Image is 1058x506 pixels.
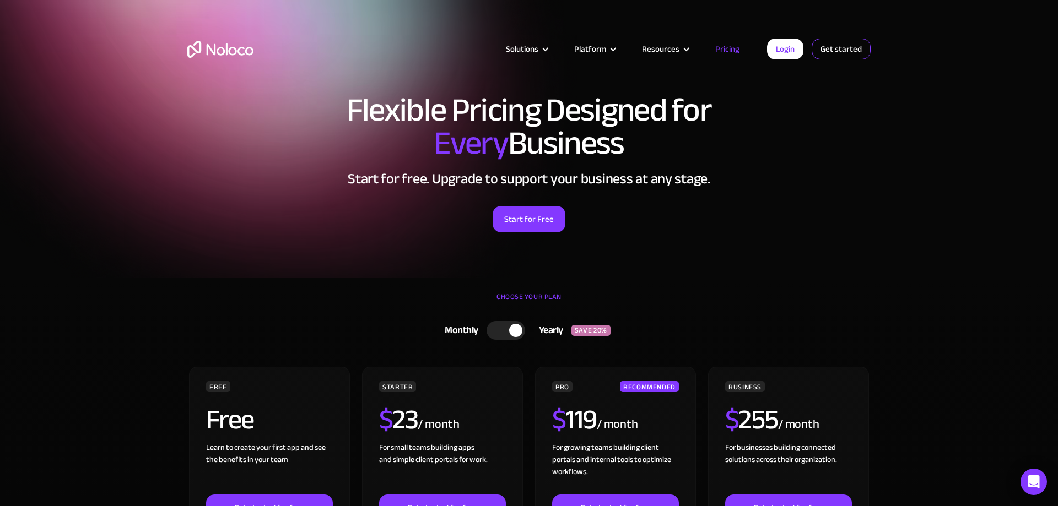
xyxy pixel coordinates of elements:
[552,394,566,445] span: $
[379,381,416,392] div: STARTER
[379,406,418,433] h2: 23
[431,322,487,339] div: Monthly
[597,416,638,433] div: / month
[418,416,459,433] div: / month
[628,42,701,56] div: Resources
[187,94,871,160] h1: Flexible Pricing Designed for Business
[571,325,611,336] div: SAVE 20%
[725,442,852,494] div: For businesses building connected solutions across their organization. ‍
[379,394,393,445] span: $
[492,42,560,56] div: Solutions
[379,442,506,494] div: For small teams building apps and simple client portals for work. ‍
[1021,469,1047,495] div: Open Intercom Messenger
[812,39,871,59] a: Get started
[552,381,573,392] div: PRO
[187,289,871,316] div: CHOOSE YOUR PLAN
[206,442,333,494] div: Learn to create your first app and see the benefits in your team ‍
[725,381,765,392] div: BUSINESS
[434,112,508,174] span: Every
[642,42,679,56] div: Resources
[574,42,606,56] div: Platform
[552,442,679,494] div: For growing teams building client portals and internal tools to optimize workflows.
[206,381,230,392] div: FREE
[701,42,753,56] a: Pricing
[187,41,253,58] a: home
[187,171,871,187] h2: Start for free. Upgrade to support your business at any stage.
[552,406,597,433] h2: 119
[206,406,254,433] h2: Free
[525,322,571,339] div: Yearly
[725,394,739,445] span: $
[506,42,538,56] div: Solutions
[767,39,803,59] a: Login
[725,406,778,433] h2: 255
[560,42,628,56] div: Platform
[778,416,819,433] div: / month
[620,381,679,392] div: RECOMMENDED
[493,206,565,232] a: Start for Free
